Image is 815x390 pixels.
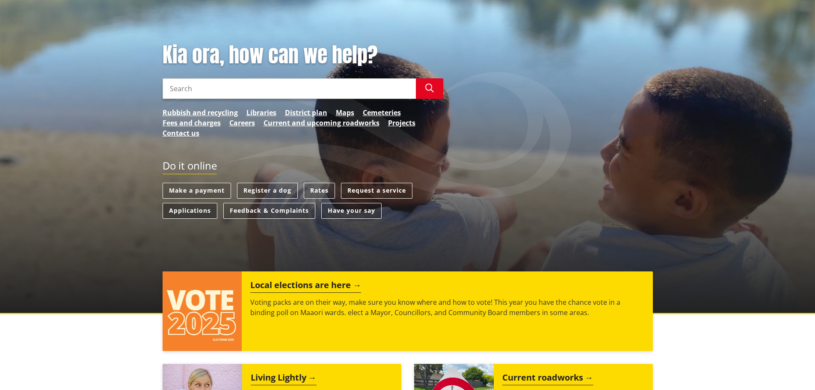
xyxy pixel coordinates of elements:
[163,160,217,175] h2: Do it online
[163,128,199,138] a: Contact us
[250,280,361,293] h2: Local elections are here
[163,271,242,351] img: Vote 2025
[321,203,382,219] a: Have your say
[341,183,412,199] a: Request a service
[237,183,298,199] a: Register a dog
[502,372,593,385] h2: Current roadworks
[229,118,255,128] a: Careers
[285,107,327,118] a: District plan
[250,297,644,318] p: Voting packs are on their way, make sure you know where and how to vote! This year you have the c...
[163,43,443,68] h1: Kia ora, how can we help?
[163,271,653,351] a: Local elections are here Voting packs are on their way, make sure you know where and how to vote!...
[163,203,217,219] a: Applications
[363,107,401,118] a: Cemeteries
[336,107,354,118] a: Maps
[246,107,276,118] a: Libraries
[163,78,416,99] input: Search input
[264,118,379,128] a: Current and upcoming roadworks
[304,183,335,199] a: Rates
[388,118,415,128] a: Projects
[223,203,315,219] a: Feedback & Complaints
[163,118,221,128] a: Fees and charges
[251,372,317,385] h2: Living Lightly
[776,354,806,385] iframe: Messenger Launcher
[163,107,238,118] a: Rubbish and recycling
[163,183,231,199] a: Make a payment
